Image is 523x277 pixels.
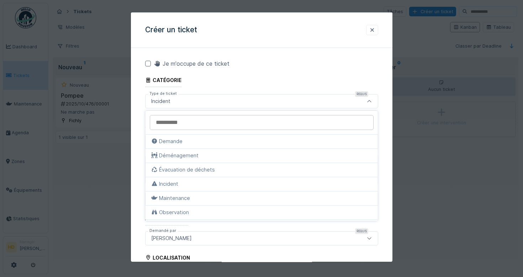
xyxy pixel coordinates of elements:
[151,166,372,174] div: Évacuation de déchets
[355,228,368,234] div: Requis
[154,59,229,68] div: Je m'occupe de ce ticket
[148,91,178,97] label: Type de ticket
[151,180,372,188] div: Incident
[151,152,372,159] div: Déménagement
[145,26,197,34] h3: Créer un ticket
[151,194,372,202] div: Maintenance
[151,208,372,216] div: Observation
[151,137,372,145] div: Demande
[355,91,368,97] div: Requis
[145,75,182,87] div: Catégorie
[148,228,178,234] label: Demandé par
[145,252,190,265] div: Localisation
[148,97,173,105] div: Incident
[145,213,189,226] div: Utilisateurs
[148,234,195,242] div: [PERSON_NAME]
